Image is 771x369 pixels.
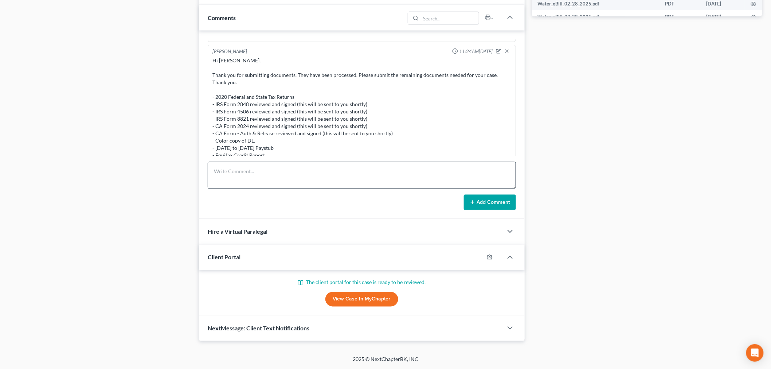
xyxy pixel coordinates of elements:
[700,10,745,23] td: [DATE]
[208,325,309,332] span: NextMessage: Client Text Notifications
[659,10,700,23] td: PDF
[208,254,240,261] span: Client Portal
[178,356,593,369] div: 2025 © NextChapterBK, INC
[208,279,516,286] p: The client portal for this case is ready to be reviewed.
[532,10,660,23] td: Water_eBill_03_28_2025.pdf
[459,48,493,55] span: 11:24AM[DATE]
[325,292,398,307] a: View Case in MyChapter
[212,57,511,159] div: Hi [PERSON_NAME], Thank you for submitting documents. They have been processed. Please submit the...
[208,228,267,235] span: Hire a Virtual Paralegal
[212,48,247,55] div: [PERSON_NAME]
[421,12,479,24] input: Search...
[208,14,236,21] span: Comments
[746,344,764,362] div: Open Intercom Messenger
[464,195,516,210] button: Add Comment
